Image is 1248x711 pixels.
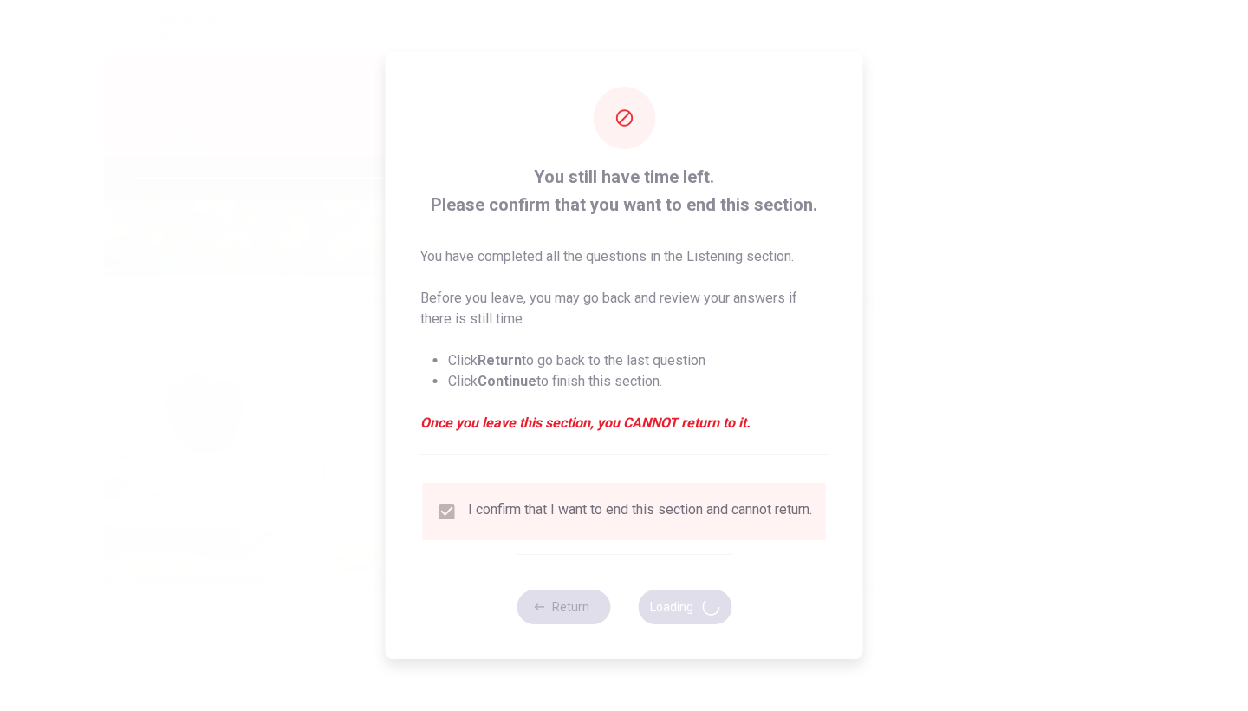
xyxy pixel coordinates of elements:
p: Before you leave, you may go back and review your answers if there is still time. [420,288,829,329]
div: I confirm that I want to end this section and cannot return. [468,501,812,522]
span: You still have time left. Please confirm that you want to end this section. [420,163,829,219]
em: Once you leave this section, you CANNOT return to it. [420,413,829,434]
li: Click to go back to the last question [448,350,829,371]
button: Loading [638,590,731,624]
button: Return [517,590,610,624]
li: Click to finish this section. [448,371,829,392]
strong: Continue [478,373,536,389]
strong: Return [478,352,522,369]
p: You have completed all the questions in the Listening section. [420,246,829,267]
